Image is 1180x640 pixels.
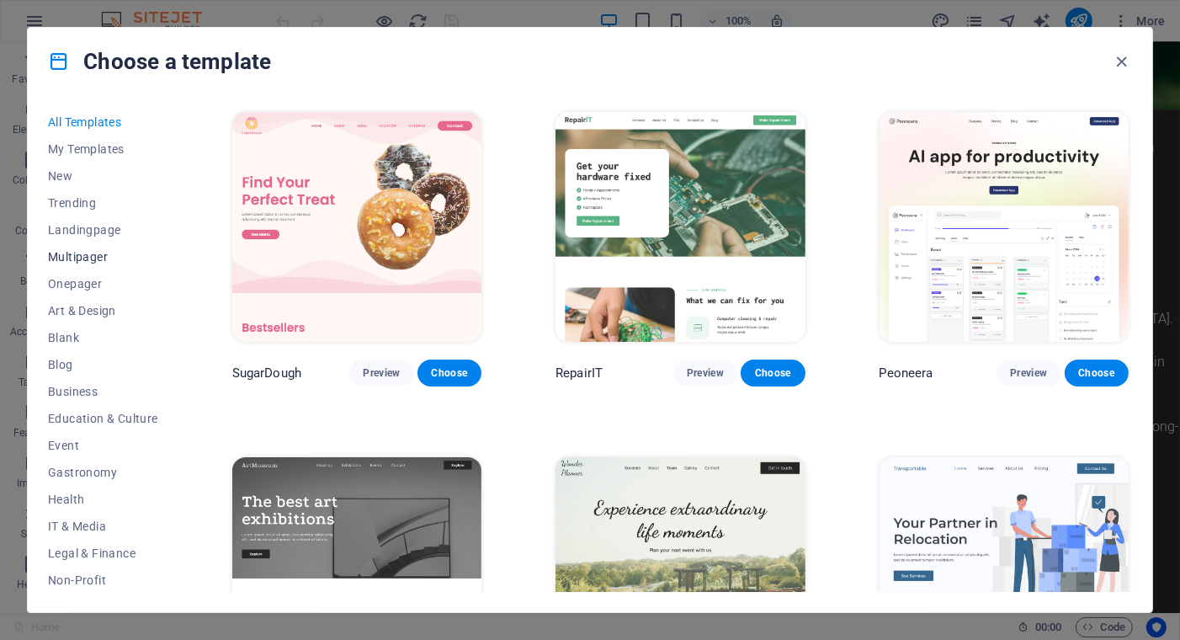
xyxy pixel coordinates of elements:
button: Multipager [48,243,158,270]
span: Choose [1078,366,1115,380]
button: Business [48,378,158,405]
span: Blog [48,358,158,371]
button: IT & Media [48,513,158,540]
span: Choose [431,366,468,380]
img: Peoneera [880,112,1129,342]
span: My Templates [48,142,158,156]
span: Onepager [48,277,158,291]
span: Art & Design [48,304,158,317]
span: Multipager [48,250,158,264]
span: New [48,169,158,183]
button: Choose [417,360,481,387]
button: Blog [48,351,158,378]
button: Event [48,432,158,459]
button: Choose [1065,360,1129,387]
span: Landingpage [48,223,158,237]
button: All Templates [48,109,158,136]
p: SugarDough [232,365,301,381]
button: Choose [741,360,805,387]
span: Gastronomy [48,466,158,479]
button: My Templates [48,136,158,163]
span: All Templates [48,115,158,129]
button: Trending [48,189,158,216]
img: SugarDough [232,112,481,342]
button: Education & Culture [48,405,158,432]
button: Landingpage [48,216,158,243]
p: Peoneera [880,365,933,381]
button: Art & Design [48,297,158,324]
span: Health [48,493,158,506]
button: Blank [48,324,158,351]
button: Non-Profit [48,567,158,594]
span: Business [48,385,158,398]
button: Gastronomy [48,459,158,486]
button: Health [48,486,158,513]
button: Preview [349,360,413,387]
span: Education & Culture [48,412,158,425]
p: RepairIT [555,365,603,381]
button: New [48,163,158,189]
span: Preview [363,366,400,380]
span: Choose [754,366,791,380]
span: Legal & Finance [48,547,158,560]
span: Preview [687,366,724,380]
button: 2 [561,147,571,157]
span: Blank [48,331,158,344]
span: Event [48,439,158,452]
img: RepairIT [555,112,805,342]
button: Legal & Finance [48,540,158,567]
span: Preview [1010,366,1047,380]
button: 1 [541,147,551,157]
h4: Choose a template [48,48,271,75]
span: Non-Profit [48,573,158,587]
button: Onepager [48,270,158,297]
button: Preview [673,360,737,387]
button: Preview [997,360,1060,387]
span: IT & Media [48,520,158,533]
span: Trending [48,196,158,210]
